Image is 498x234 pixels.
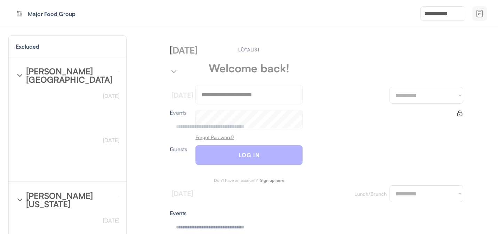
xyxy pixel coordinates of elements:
[209,63,289,74] div: Welcome back!
[260,178,284,183] strong: Sign up here
[195,134,234,140] u: Forgot Password?
[237,47,261,51] img: Main.svg
[214,178,258,183] div: Don't have an account?
[195,145,303,165] button: LOG IN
